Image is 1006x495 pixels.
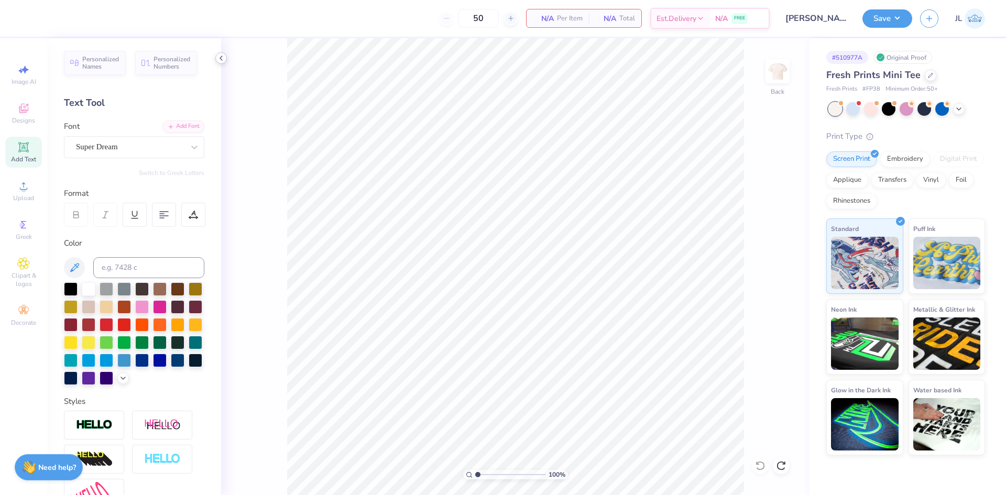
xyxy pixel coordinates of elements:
div: Add Font [163,120,204,133]
span: N/A [533,13,554,24]
img: Negative Space [144,453,181,465]
strong: Need help? [38,463,76,472]
div: Print Type [826,130,985,142]
span: N/A [595,13,616,24]
button: Switch to Greek Letters [139,169,204,177]
span: N/A [715,13,728,24]
button: Save [862,9,912,28]
img: Jairo Laqui [965,8,985,29]
div: Vinyl [916,172,946,188]
div: Original Proof [873,51,932,64]
img: Puff Ink [913,237,981,289]
div: Digital Print [933,151,984,167]
span: Fresh Prints [826,85,857,94]
div: Text Tool [64,96,204,110]
div: Rhinestones [826,193,877,209]
span: Designs [12,116,35,125]
span: Clipart & logos [5,271,42,288]
span: Image AI [12,78,36,86]
span: # FP38 [862,85,880,94]
img: Metallic & Glitter Ink [913,317,981,370]
img: Glow in the Dark Ink [831,398,899,450]
img: Standard [831,237,899,289]
span: Per Item [557,13,583,24]
input: Untitled Design [778,8,855,29]
div: Back [771,87,784,96]
span: Metallic & Glitter Ink [913,304,975,315]
div: Styles [64,395,204,408]
img: 3d Illusion [76,451,113,468]
input: – – [458,9,499,28]
span: Total [619,13,635,24]
div: Format [64,188,205,200]
span: Glow in the Dark Ink [831,384,891,395]
img: Stroke [76,419,113,431]
img: Neon Ink [831,317,899,370]
span: 100 % [549,470,565,479]
span: Minimum Order: 50 + [885,85,938,94]
span: Water based Ink [913,384,961,395]
a: JL [955,8,985,29]
span: Puff Ink [913,223,935,234]
div: Embroidery [880,151,930,167]
div: Transfers [871,172,913,188]
span: Greek [16,233,32,241]
div: # 510977A [826,51,868,64]
div: Foil [949,172,974,188]
span: Personalized Names [82,56,119,70]
input: e.g. 7428 c [93,257,204,278]
img: Water based Ink [913,398,981,450]
span: Est. Delivery [657,13,696,24]
div: Color [64,237,204,249]
img: Back [767,61,788,82]
label: Font [64,120,80,133]
span: Decorate [11,318,36,327]
span: Upload [13,194,34,202]
span: JL [955,13,962,25]
span: Standard [831,223,859,234]
span: FREE [734,15,745,22]
span: Fresh Prints Mini Tee [826,69,921,81]
span: Add Text [11,155,36,163]
img: Shadow [144,419,181,432]
span: Neon Ink [831,304,857,315]
div: Applique [826,172,868,188]
div: Screen Print [826,151,877,167]
span: Personalized Numbers [154,56,191,70]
